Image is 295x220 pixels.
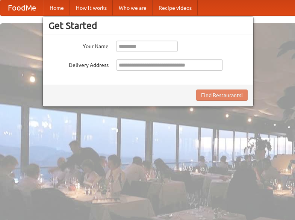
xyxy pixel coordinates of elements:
[153,0,198,15] a: Recipe videos
[196,90,248,101] button: Find Restaurants!
[70,0,113,15] a: How it works
[48,59,109,69] label: Delivery Address
[44,0,70,15] a: Home
[48,20,248,31] h3: Get Started
[113,0,153,15] a: Who we are
[48,41,109,50] label: Your Name
[0,0,44,15] a: FoodMe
